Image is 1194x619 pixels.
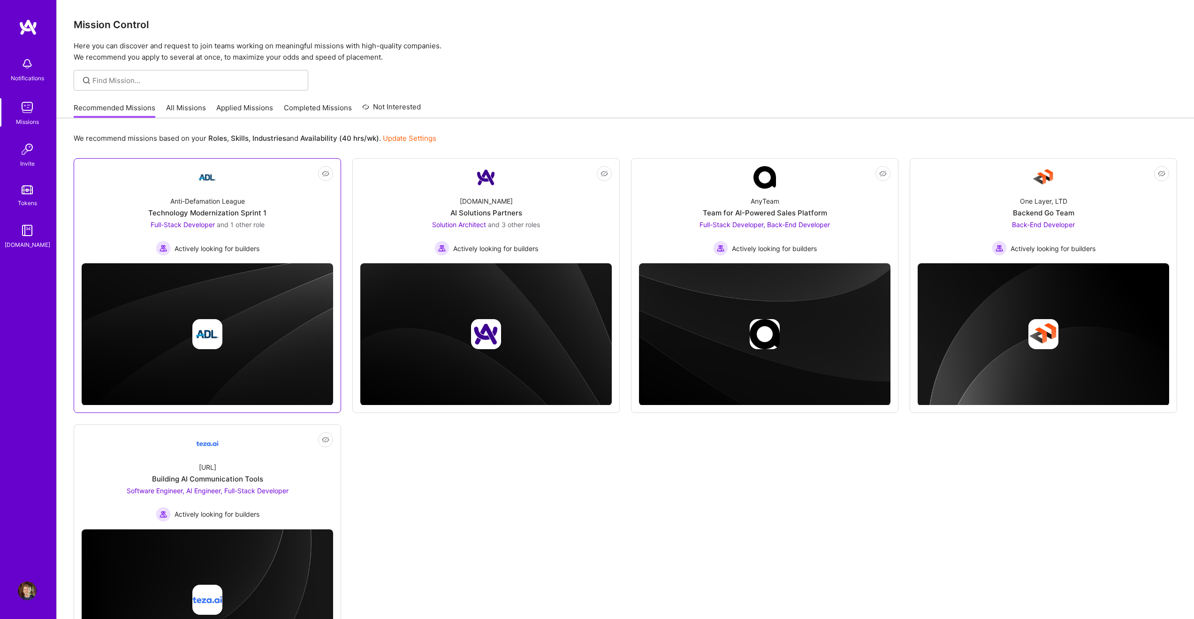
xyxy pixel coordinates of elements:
[217,221,265,229] span: and 1 other role
[156,507,171,522] img: Actively looking for builders
[11,73,44,83] div: Notifications
[175,244,259,253] span: Actively looking for builders
[152,474,263,484] div: Building AI Communication Tools
[156,241,171,256] img: Actively looking for builders
[601,170,608,177] i: icon EyeClosed
[1032,166,1055,189] img: Company Logo
[82,432,333,522] a: Company Logo[URL]Building AI Communication ToolsSoftware Engineer, AI Engineer, Full-Stack Develo...
[322,170,329,177] i: icon EyeClosed
[216,103,273,118] a: Applied Missions
[300,134,379,143] b: Availability (40 hrs/wk)
[151,221,215,229] span: Full-Stack Developer
[1013,208,1074,218] div: Backend Go Team
[471,319,501,349] img: Company logo
[18,198,37,208] div: Tokens
[81,75,92,86] i: icon SearchGrey
[74,19,1177,31] h3: Mission Control
[148,208,266,218] div: Technology Modernization Sprint 1
[434,241,449,256] img: Actively looking for builders
[166,103,206,118] a: All Missions
[362,101,421,118] a: Not Interested
[16,117,39,127] div: Missions
[879,170,887,177] i: icon EyeClosed
[460,196,513,206] div: [DOMAIN_NAME]
[92,76,301,85] input: Find Mission...
[74,133,436,143] p: We recommend missions based on your , , and .
[992,241,1007,256] img: Actively looking for builders
[74,40,1177,63] p: Here you can discover and request to join teams working on meaningful missions with high-quality ...
[488,221,540,229] span: and 3 other roles
[18,581,37,600] img: User Avatar
[192,319,222,349] img: Company logo
[713,241,728,256] img: Actively looking for builders
[1020,196,1067,206] div: One Layer, LTD
[700,221,830,229] span: Full-Stack Developer, Back-End Developer
[360,263,612,405] img: cover
[74,103,155,118] a: Recommended Missions
[192,585,222,615] img: Company logo
[1011,244,1095,253] span: Actively looking for builders
[383,134,436,143] a: Update Settings
[127,487,289,495] span: Software Engineer, AI Engineer, Full-Stack Developer
[322,436,329,443] i: icon EyeClosed
[703,208,827,218] div: Team for AI-Powered Sales Platform
[753,166,776,189] img: Company Logo
[1158,170,1165,177] i: icon EyeClosed
[18,98,37,117] img: teamwork
[15,581,39,600] a: User Avatar
[208,134,227,143] b: Roles
[196,166,219,189] img: Company Logo
[20,159,35,168] div: Invite
[18,140,37,159] img: Invite
[18,221,37,240] img: guide book
[82,166,333,256] a: Company LogoAnti-Defamation LeagueTechnology Modernization Sprint 1Full-Stack Developer and 1 oth...
[1028,319,1058,349] img: Company logo
[196,432,219,455] img: Company Logo
[750,319,780,349] img: Company logo
[5,240,50,250] div: [DOMAIN_NAME]
[432,221,486,229] span: Solution Architect
[639,166,890,256] a: Company LogoAnyTeamTeam for AI-Powered Sales PlatformFull-Stack Developer, Back-End Developer Act...
[231,134,249,143] b: Skills
[22,185,33,194] img: tokens
[199,462,216,472] div: [URL]
[170,196,245,206] div: Anti-Defamation League
[175,509,259,519] span: Actively looking for builders
[918,263,1169,406] img: cover
[450,208,522,218] div: AI Solutions Partners
[1012,221,1075,229] span: Back-End Developer
[639,263,890,405] img: cover
[82,263,333,405] img: cover
[360,166,612,256] a: Company Logo[DOMAIN_NAME]AI Solutions PartnersSolution Architect and 3 other rolesActively lookin...
[453,244,538,253] span: Actively looking for builders
[475,166,497,189] img: Company Logo
[18,54,37,73] img: bell
[732,244,817,253] span: Actively looking for builders
[751,196,779,206] div: AnyTeam
[284,103,352,118] a: Completed Missions
[252,134,286,143] b: Industries
[19,19,38,36] img: logo
[918,166,1169,256] a: Company LogoOne Layer, LTDBackend Go TeamBack-End Developer Actively looking for buildersActively...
